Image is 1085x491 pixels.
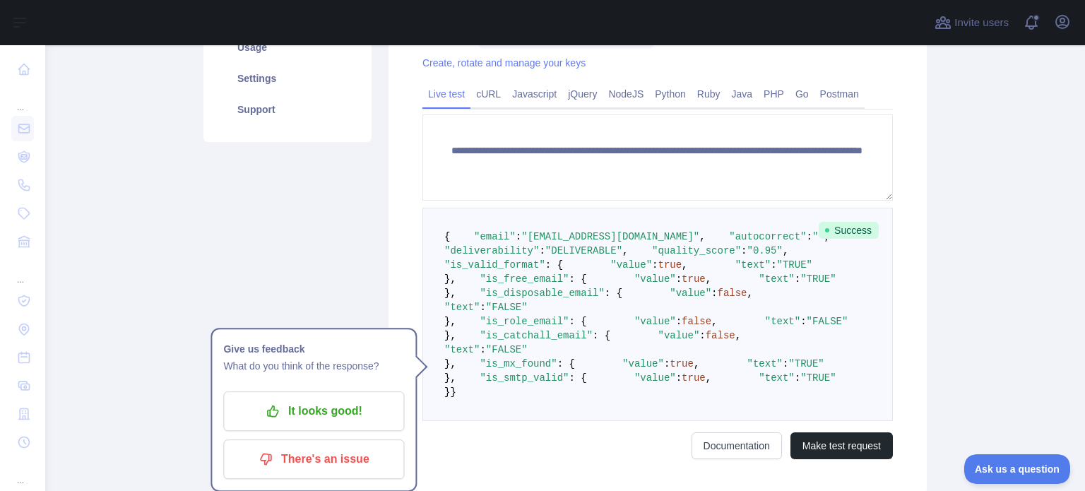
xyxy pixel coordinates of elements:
[706,273,711,285] span: ,
[480,330,593,341] span: "is_catchall_email"
[682,273,706,285] span: true
[790,83,814,105] a: Go
[444,259,545,271] span: "is_valid_format"
[622,245,628,256] span: ,
[223,341,404,357] h1: Give us feedback
[790,432,893,459] button: Make test request
[814,83,865,105] a: Postman
[444,316,456,327] span: },
[800,316,806,327] span: :
[819,222,879,239] span: Success
[516,231,521,242] span: :
[807,316,848,327] span: "FALSE"
[676,372,682,384] span: :
[610,259,652,271] span: "value"
[706,330,735,341] span: false
[569,372,586,384] span: : {
[771,259,776,271] span: :
[480,288,604,299] span: "is_disposable_email"
[783,358,788,369] span: :
[569,316,586,327] span: : {
[444,358,456,369] span: },
[422,57,586,69] a: Create, rotate and manage your keys
[450,386,456,398] span: }
[422,83,470,105] a: Live test
[223,391,404,431] button: It looks good!
[747,358,783,369] span: "text"
[726,83,759,105] a: Java
[812,231,824,242] span: ""
[711,288,717,299] span: :
[699,231,705,242] span: ,
[711,316,717,327] span: ,
[474,231,516,242] span: "email"
[706,372,711,384] span: ,
[569,273,586,285] span: : {
[682,259,687,271] span: ,
[444,231,450,242] span: {
[223,357,404,374] p: What do you think of the response?
[545,245,622,256] span: "DELIVERABLE"
[747,288,753,299] span: ,
[480,273,569,285] span: "is_free_email"
[682,372,706,384] span: true
[486,302,528,313] span: "FALSE"
[759,273,794,285] span: "text"
[557,358,575,369] span: : {
[11,257,34,285] div: ...
[480,344,485,355] span: :
[545,259,563,271] span: : {
[603,83,649,105] a: NodeJS
[444,288,456,299] span: },
[747,245,783,256] span: "0.95"
[718,288,747,299] span: false
[486,344,528,355] span: "FALSE"
[223,439,404,479] button: There's an issue
[622,358,664,369] span: "value"
[694,358,699,369] span: ,
[652,245,741,256] span: "quality_score"
[220,32,355,63] a: Usage
[444,386,450,398] span: }
[234,447,393,471] p: There's an issue
[220,63,355,94] a: Settings
[729,231,806,242] span: "autocorrect"
[444,302,480,313] span: "text"
[795,273,800,285] span: :
[634,316,676,327] span: "value"
[634,372,676,384] span: "value"
[480,302,485,313] span: :
[954,15,1009,31] span: Invite users
[444,330,456,341] span: },
[670,288,711,299] span: "value"
[824,231,830,242] span: ,
[670,358,694,369] span: true
[220,94,355,125] a: Support
[652,259,658,271] span: :
[777,259,812,271] span: "TRUE"
[676,316,682,327] span: :
[964,454,1071,484] iframe: Toggle Customer Support
[735,330,741,341] span: ,
[649,83,692,105] a: Python
[735,259,771,271] span: "text"
[758,83,790,105] a: PHP
[480,316,569,327] span: "is_role_email"
[795,372,800,384] span: :
[765,316,800,327] span: "text"
[444,273,456,285] span: },
[932,11,1012,34] button: Invite users
[234,399,393,423] p: It looks good!
[539,245,545,256] span: :
[783,245,788,256] span: ,
[506,83,562,105] a: Javascript
[676,273,682,285] span: :
[800,372,836,384] span: "TRUE"
[634,273,676,285] span: "value"
[807,231,812,242] span: :
[692,432,782,459] a: Documentation
[444,245,539,256] span: "deliverability"
[788,358,824,369] span: "TRUE"
[470,83,506,105] a: cURL
[480,358,557,369] span: "is_mx_found"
